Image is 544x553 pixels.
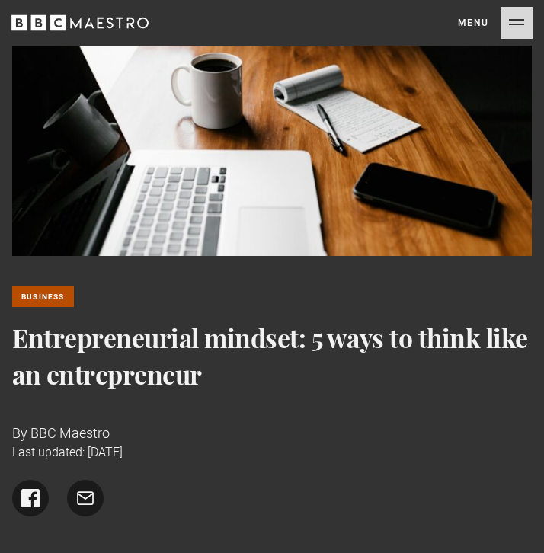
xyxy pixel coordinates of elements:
[30,425,110,441] span: BBC Maestro
[12,286,74,307] a: Business
[458,7,533,39] button: Toggle navigation
[12,425,27,441] span: By
[12,445,123,459] time: Last updated: [DATE]
[12,319,532,392] h1: Entrepreneurial mindset: 5 ways to think like an entrepreneur
[11,11,149,34] svg: BBC Maestro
